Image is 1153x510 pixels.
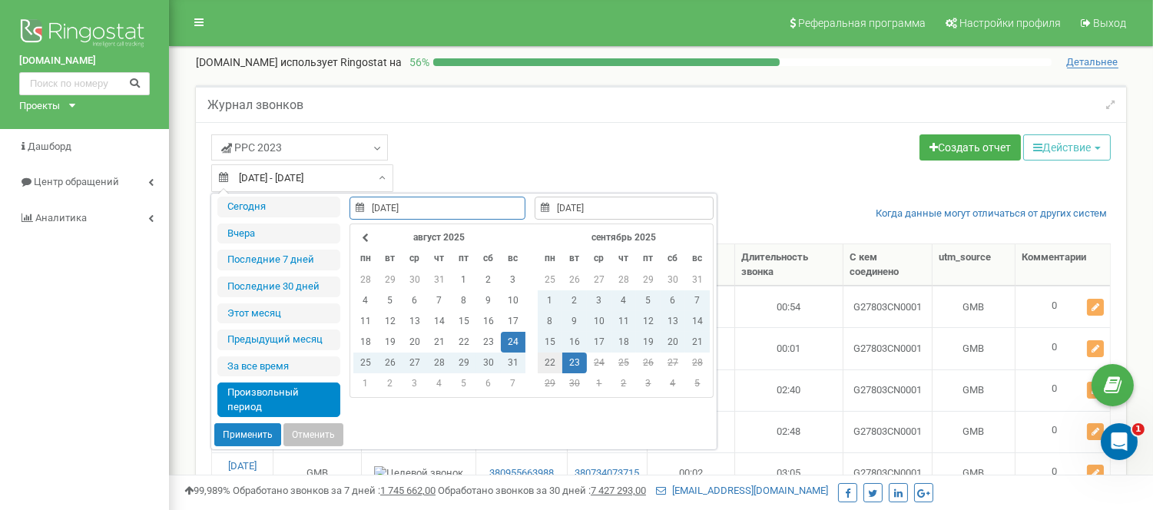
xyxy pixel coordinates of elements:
[574,466,641,481] a: 380734073715
[933,411,1016,452] td: GMB
[476,332,501,353] td: 23
[184,485,230,496] span: 99,989%
[933,327,1016,369] td: GMB
[611,270,636,290] td: 28
[611,290,636,311] td: 4
[403,270,427,290] td: 30
[538,373,562,394] td: 29
[587,248,611,269] th: ср
[538,311,562,332] td: 8
[1016,244,1110,286] th: Комментарии
[661,332,685,353] td: 20
[661,373,685,394] td: 4
[476,353,501,373] td: 30
[1016,369,1110,411] td: 0
[452,311,476,332] td: 15
[403,248,427,269] th: ср
[476,270,501,290] td: 2
[35,212,87,224] span: Аналитика
[378,248,403,269] th: вт
[19,54,150,68] a: [DOMAIN_NAME]
[798,17,926,29] span: Реферальная программа
[378,332,403,353] td: 19
[685,373,710,394] td: 5
[562,353,587,373] td: 23
[562,311,587,332] td: 9
[587,270,611,290] td: 27
[403,373,427,394] td: 3
[217,303,340,324] li: Этот месяц
[380,485,436,496] u: 1 745 662,00
[427,353,452,373] td: 28
[378,270,403,290] td: 29
[353,353,378,373] td: 25
[587,290,611,311] td: 3
[562,332,587,353] td: 16
[661,290,685,311] td: 6
[1016,327,1110,369] td: 0
[538,353,562,373] td: 22
[427,270,452,290] td: 31
[636,373,661,394] td: 3
[217,224,340,244] li: Вчера
[211,134,388,161] a: PPC 2023
[476,248,501,269] th: сб
[438,485,646,496] span: Обработано звонков за 30 дней :
[611,353,636,373] td: 25
[591,485,646,496] u: 7 427 293,00
[378,353,403,373] td: 26
[685,270,710,290] td: 31
[636,332,661,353] td: 19
[378,227,501,248] th: август 2025
[611,373,636,394] td: 2
[403,353,427,373] td: 27
[933,369,1016,411] td: GMB
[476,290,501,311] td: 9
[353,270,378,290] td: 28
[1101,423,1138,460] iframe: Intercom live chat
[611,248,636,269] th: чт
[933,452,1016,494] td: GMB
[1067,56,1118,68] span: Детальнее
[562,373,587,394] td: 30
[656,485,828,496] a: [EMAIL_ADDRESS][DOMAIN_NAME]
[1016,286,1110,327] td: 0
[452,270,476,290] td: 1
[735,244,843,286] th: Длительность звонка
[538,248,562,269] th: пн
[452,332,476,353] td: 22
[353,373,378,394] td: 1
[403,311,427,332] td: 13
[538,290,562,311] td: 1
[685,353,710,373] td: 28
[427,311,452,332] td: 14
[562,290,587,311] td: 2
[1132,423,1145,435] span: 1
[217,356,340,377] li: За все время
[19,15,150,54] img: Ringostat logo
[378,290,403,311] td: 5
[685,248,710,269] th: вс
[501,332,525,353] td: 24
[224,460,261,486] a: [DATE] 14:05:09
[685,290,710,311] td: 7
[959,17,1061,29] span: Настройки профиля
[843,244,933,286] th: С кем соединено
[587,373,611,394] td: 1
[538,332,562,353] td: 15
[501,290,525,311] td: 10
[562,248,587,269] th: вт
[217,197,340,217] li: Сегодня
[452,290,476,311] td: 8
[685,332,710,353] td: 21
[482,466,561,481] a: 380955663988
[1016,411,1110,452] td: 0
[353,248,378,269] th: пн
[636,353,661,373] td: 26
[636,290,661,311] td: 5
[402,55,433,70] p: 56 %
[476,373,501,394] td: 6
[562,227,685,248] th: сентябрь 2025
[843,286,933,327] td: G27803CN0001
[611,332,636,353] td: 18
